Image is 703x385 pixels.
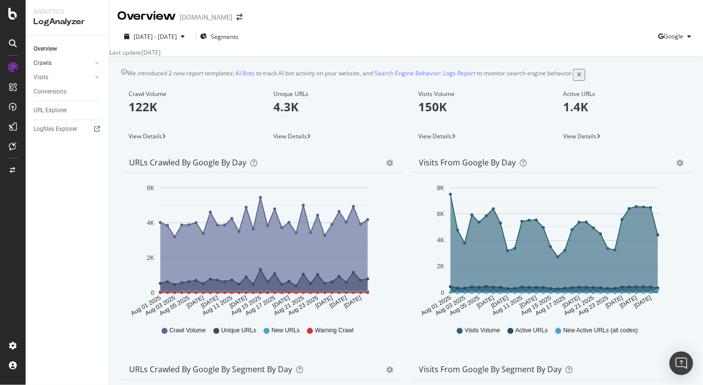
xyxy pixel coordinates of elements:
[200,294,220,309] text: [DATE]
[419,98,539,115] p: 150K
[564,132,597,140] span: View Details
[374,69,475,77] a: Search Engine Behavior: Logs Report
[185,294,205,309] text: [DATE]
[151,289,154,296] text: 0
[33,58,52,68] div: Crawls
[563,294,595,317] text: Aug 21 2025
[618,294,638,309] text: [DATE]
[141,48,161,57] div: [DATE]
[387,160,394,166] div: gear
[200,29,238,44] button: Segments
[117,32,192,41] button: [DATE] - [DATE]
[434,294,467,317] text: Aug 03 2025
[633,294,652,309] text: [DATE]
[437,211,444,218] text: 6K
[564,90,684,98] div: Active URLs
[33,72,48,83] div: Visits
[658,29,695,44] button: Google
[33,87,67,97] div: Conversions
[448,294,481,317] text: Aug 05 2025
[33,124,77,134] div: Logfiles Explorer
[343,294,363,309] text: [DATE]
[577,294,609,317] text: Aug 23 2025
[419,90,539,98] div: Visits Volume
[437,184,444,191] text: 8K
[273,90,394,98] div: Unique URLs
[419,181,679,318] svg: A chart.
[129,158,246,167] div: URLs Crawled by Google by day
[437,237,444,244] text: 4K
[491,294,524,317] text: Aug 11 2025
[465,326,501,335] span: Visits Volume
[129,98,249,115] p: 122K
[129,90,249,98] div: Crawl Volume
[676,160,683,166] div: gear
[33,8,101,16] div: Analytics
[518,294,538,309] text: [DATE]
[169,326,206,335] span: Crawl Volume
[221,326,256,335] span: Unique URLs
[201,294,234,317] text: Aug 11 2025
[520,294,552,317] text: Aug 15 2025
[33,16,101,28] div: LogAnalyzer
[33,87,102,97] a: Conversions
[419,364,562,374] div: Visits from Google By Segment By Day
[534,294,567,317] text: Aug 17 2025
[664,32,683,40] span: Google
[273,294,305,317] text: Aug 21 2025
[561,294,581,309] text: [DATE]
[563,326,637,335] span: New Active URLs (all codes)
[287,294,320,317] text: Aug 23 2025
[117,8,176,25] div: Overview
[271,326,300,335] span: New URLs
[441,289,444,296] text: 0
[33,72,92,83] a: Visits
[33,105,102,116] a: URL Explorer
[134,32,177,41] span: [DATE] - [DATE]
[109,48,161,57] div: Last update
[33,44,102,54] a: Overview
[419,158,516,167] div: Visits from Google by day
[419,132,452,140] span: View Details
[129,364,292,374] div: URLs Crawled by Google By Segment By Day
[273,98,394,115] p: 4.3K
[573,69,585,80] button: close banner
[33,58,92,68] a: Crawls
[121,69,691,80] div: info banner
[33,105,67,116] div: URL Explorer
[244,294,276,317] text: Aug 17 2025
[387,366,394,373] div: gear
[130,294,162,317] text: Aug 01 2025
[437,263,444,270] text: 2K
[129,132,162,140] span: View Details
[180,12,233,22] div: [DOMAIN_NAME]
[420,294,452,317] text: Aug 01 2025
[314,294,334,309] text: [DATE]
[315,326,354,335] span: Warning Crawl
[211,32,238,41] span: Segments
[129,181,389,318] svg: A chart.
[329,294,348,309] text: [DATE]
[127,69,573,80] div: We introduced 2 new report templates: to track AI bot activity on your website, and to monitor se...
[33,124,102,134] a: Logfiles Explorer
[604,294,624,309] text: [DATE]
[273,132,307,140] span: View Details
[147,184,154,191] text: 6K
[564,98,684,115] p: 1.4K
[475,294,495,309] text: [DATE]
[515,326,548,335] span: Active URLs
[235,69,255,77] a: AI Bots
[271,294,291,309] text: [DATE]
[144,294,176,317] text: Aug 03 2025
[33,44,57,54] div: Overview
[147,254,154,261] text: 2K
[230,294,262,317] text: Aug 15 2025
[147,219,154,226] text: 4K
[490,294,509,309] text: [DATE]
[158,294,191,317] text: Aug 05 2025
[229,294,248,309] text: [DATE]
[670,352,693,375] div: Open Intercom Messenger
[236,14,242,21] div: arrow-right-arrow-left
